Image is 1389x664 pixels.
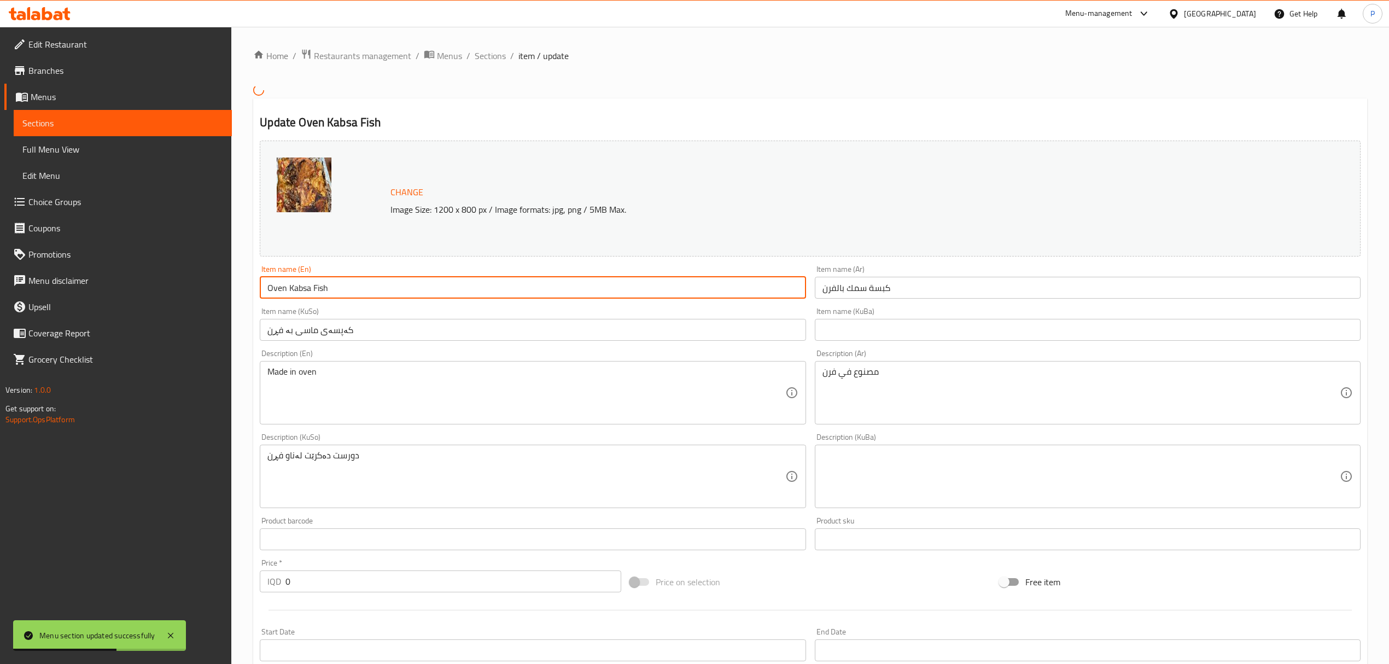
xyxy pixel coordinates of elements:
[466,49,470,62] li: /
[28,248,223,261] span: Promotions
[510,49,514,62] li: /
[656,575,720,589] span: Price on selection
[815,528,1361,550] input: Please enter product sku
[22,143,223,156] span: Full Menu View
[4,346,232,372] a: Grocery Checklist
[437,49,462,62] span: Menus
[301,49,411,63] a: Restaurants management
[28,222,223,235] span: Coupons
[22,117,223,130] span: Sections
[260,114,1361,131] h2: Update Oven Kabsa Fish
[28,300,223,313] span: Upsell
[1025,575,1060,589] span: Free item
[314,49,411,62] span: Restaurants management
[822,366,1340,418] textarea: مصنوع في فرن
[386,181,428,203] button: Change
[5,401,56,416] span: Get support on:
[253,49,288,62] a: Home
[34,383,51,397] span: 1.0.0
[285,570,621,592] input: Please enter price
[277,158,331,212] img: WhatsApp_Image_20250906_a638929406466821923.jpg
[1184,8,1256,20] div: [GEOGRAPHIC_DATA]
[28,327,223,340] span: Coverage Report
[28,274,223,287] span: Menu disclaimer
[5,412,75,427] a: Support.OpsPlatform
[416,49,419,62] li: /
[260,528,806,550] input: Please enter product barcode
[518,49,569,62] span: item / update
[1370,8,1375,20] span: P
[267,450,785,502] textarea: دورست دەکرێت لەناو فڕن
[475,49,506,62] a: Sections
[14,136,232,162] a: Full Menu View
[1065,7,1133,20] div: Menu-management
[28,64,223,77] span: Branches
[424,49,462,63] a: Menus
[253,49,1367,63] nav: breadcrumb
[4,320,232,346] a: Coverage Report
[386,203,1186,216] p: Image Size: 1200 x 800 px / Image formats: jpg, png / 5MB Max.
[4,294,232,320] a: Upsell
[4,241,232,267] a: Promotions
[260,319,806,341] input: Enter name KuSo
[22,169,223,182] span: Edit Menu
[4,189,232,215] a: Choice Groups
[28,195,223,208] span: Choice Groups
[390,184,423,200] span: Change
[260,277,806,299] input: Enter name En
[4,84,232,110] a: Menus
[39,630,155,642] div: Menu section updated successfully
[4,215,232,241] a: Coupons
[267,366,785,418] textarea: Made in oven
[28,38,223,51] span: Edit Restaurant
[815,277,1361,299] input: Enter name Ar
[14,110,232,136] a: Sections
[815,319,1361,341] input: Enter name KuBa
[293,49,296,62] li: /
[14,162,232,189] a: Edit Menu
[4,57,232,84] a: Branches
[4,31,232,57] a: Edit Restaurant
[267,575,281,588] p: IQD
[5,383,32,397] span: Version:
[4,267,232,294] a: Menu disclaimer
[31,90,223,103] span: Menus
[28,353,223,366] span: Grocery Checklist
